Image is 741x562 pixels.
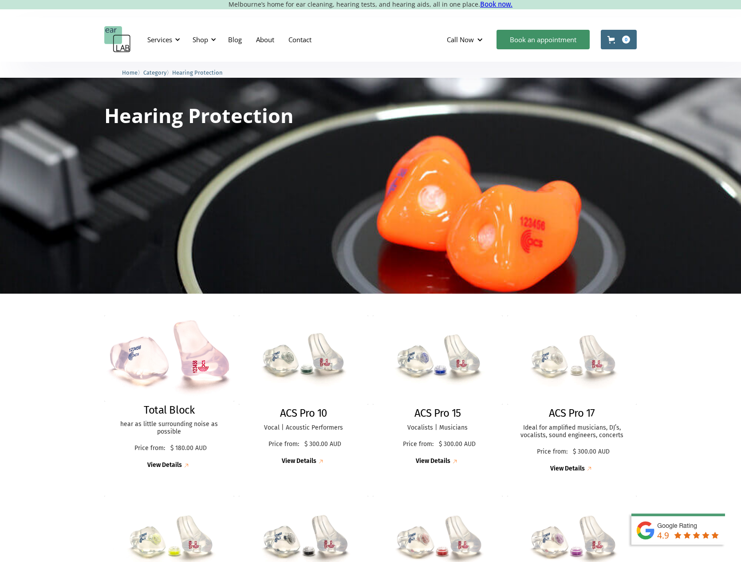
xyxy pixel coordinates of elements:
[373,315,503,466] a: ACS Pro 15ACS Pro 15Vocalists | MusiciansPrice from:$ 300.00 AUDView Details
[221,27,249,52] a: Blog
[550,465,585,473] div: View Details
[534,448,571,456] p: Price from:
[104,105,294,125] h1: Hearing Protection
[143,69,166,76] span: Category
[281,27,319,52] a: Contact
[170,445,207,452] p: $ 180.00 AUD
[400,441,437,448] p: Price from:
[622,36,630,44] div: 0
[304,441,341,448] p: $ 300.00 AUD
[143,68,166,76] a: Category
[122,69,138,76] span: Home
[416,458,450,465] div: View Details
[248,424,360,432] p: Vocal | Acoustic Performers
[414,407,461,420] h2: ACS Pro 15
[282,458,316,465] div: View Details
[142,26,183,53] div: Services
[239,315,369,466] a: ACS Pro 10ACS Pro 10Vocal | Acoustic PerformersPrice from:$ 300.00 AUDView Details
[172,68,223,76] a: Hearing Protection
[147,35,172,44] div: Services
[172,69,223,76] span: Hearing Protection
[516,424,628,439] p: Ideal for amplified musicians, DJ’s, vocalists, sound engineers, concerts
[573,448,610,456] p: $ 300.00 AUD
[497,30,590,49] a: Book an appointment
[104,315,234,470] a: Total BlockTotal Blockhear as little surrounding noise as possiblePrice from:$ 180.00 AUDView Det...
[249,27,281,52] a: About
[132,445,168,452] p: Price from:
[440,26,492,53] div: Call Now
[122,68,138,76] a: Home
[549,407,595,420] h2: ACS Pro 17
[507,315,637,405] img: ACS Pro 17
[447,35,474,44] div: Call Now
[193,35,208,44] div: Shop
[187,26,219,53] div: Shop
[113,421,225,436] p: hear as little surrounding noise as possible
[601,30,637,49] a: Open cart
[373,315,503,405] img: ACS Pro 15
[104,26,131,53] a: home
[280,407,327,420] h2: ACS Pro 10
[104,315,234,402] img: Total Block
[239,315,369,405] img: ACS Pro 10
[143,68,172,77] li: 〉
[265,441,302,448] p: Price from:
[144,404,194,417] h2: Total Block
[507,315,637,473] a: ACS Pro 17ACS Pro 17Ideal for amplified musicians, DJ’s, vocalists, sound engineers, concertsPric...
[382,424,494,432] p: Vocalists | Musicians
[439,441,476,448] p: $ 300.00 AUD
[122,68,143,77] li: 〉
[147,462,182,469] div: View Details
